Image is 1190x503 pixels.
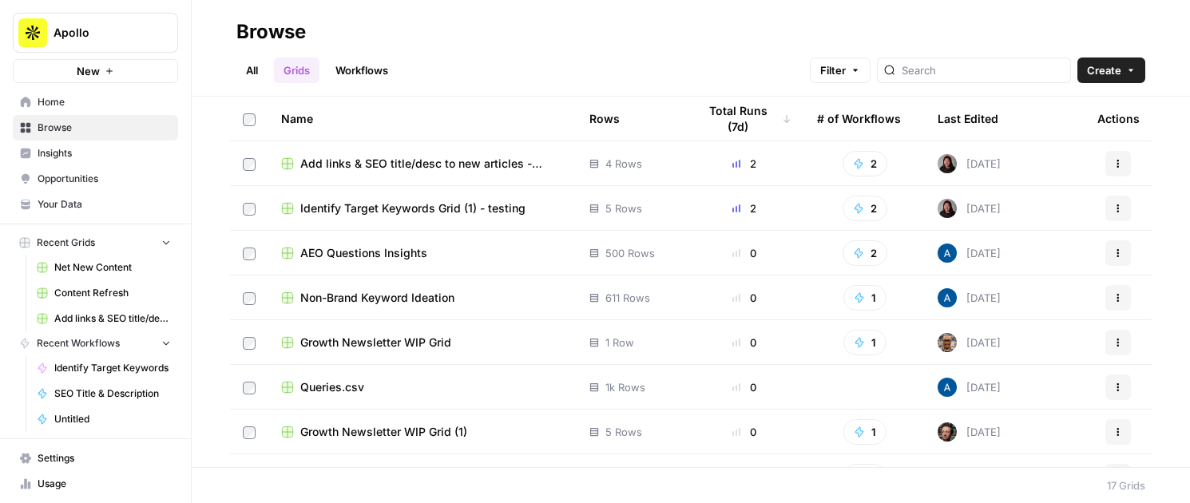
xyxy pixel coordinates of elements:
[300,245,427,261] span: AEO Questions Insights
[820,62,846,78] span: Filter
[281,335,564,351] a: Growth Newsletter WIP Grid
[605,245,655,261] span: 500 Rows
[38,95,171,109] span: Home
[13,141,178,166] a: Insights
[38,451,171,465] span: Settings
[13,13,178,53] button: Workspace: Apollo
[605,200,642,216] span: 5 Rows
[13,331,178,355] button: Recent Workflows
[810,57,871,83] button: Filter
[938,333,1001,352] div: [DATE]
[938,467,957,486] img: 8ivot7l2pq4l44h1ec6c3jfbmivc
[30,355,178,381] a: Identify Target Keywords
[843,330,887,355] button: 1
[697,424,791,440] div: 0
[281,424,564,440] a: Growth Newsletter WIP Grid (1)
[938,244,957,263] img: he81ibor8lsei4p3qvg4ugbvimgp
[30,280,178,306] a: Content Refresh
[30,255,178,280] a: Net New Content
[938,422,1001,442] div: [DATE]
[843,151,887,176] button: 2
[30,406,178,432] a: Untitled
[697,335,791,351] div: 0
[54,286,171,300] span: Content Refresh
[605,424,642,440] span: 5 Rows
[938,97,998,141] div: Last Edited
[300,424,467,440] span: Growth Newsletter WIP Grid (1)
[697,156,791,172] div: 2
[38,146,171,160] span: Insights
[54,386,171,401] span: SEO Title & Description
[938,422,957,442] img: xqyknumvwcwzrq9hj7fdf50g4vmx
[13,166,178,192] a: Opportunities
[589,97,620,141] div: Rows
[1087,62,1121,78] span: Create
[38,197,171,212] span: Your Data
[37,336,120,351] span: Recent Workflows
[938,244,1001,263] div: [DATE]
[326,57,398,83] a: Workflows
[938,199,957,218] img: t54em4zyhpkpb9risjrjfadf14w3
[938,154,1001,173] div: [DATE]
[300,200,526,216] span: Identify Target Keywords Grid (1) - testing
[605,290,650,306] span: 611 Rows
[697,97,791,141] div: Total Runs (7d)
[300,379,364,395] span: Queries.csv
[843,419,887,445] button: 1
[281,245,564,261] a: AEO Questions Insights
[938,288,957,307] img: he81ibor8lsei4p3qvg4ugbvimgp
[843,240,887,266] button: 2
[13,471,178,497] a: Usage
[843,196,887,221] button: 2
[697,379,791,395] div: 0
[938,333,957,352] img: 8ivot7l2pq4l44h1ec6c3jfbmivc
[13,192,178,217] a: Your Data
[274,57,319,83] a: Grids
[938,154,957,173] img: t54em4zyhpkpb9risjrjfadf14w3
[18,18,47,47] img: Apollo Logo
[54,311,171,326] span: Add links & SEO title/desc to new articles - testing1
[938,288,1001,307] div: [DATE]
[13,59,178,83] button: New
[37,236,95,250] span: Recent Grids
[38,172,171,186] span: Opportunities
[13,231,178,255] button: Recent Grids
[300,335,451,351] span: Growth Newsletter WIP Grid
[30,306,178,331] a: Add links & SEO title/desc to new articles - testing1
[13,89,178,115] a: Home
[843,285,887,311] button: 1
[817,97,901,141] div: # of Workflows
[605,156,642,172] span: 4 Rows
[281,200,564,216] a: Identify Target Keywords Grid (1) - testing
[281,156,564,172] a: Add links & SEO title/desc to new articles - testing1
[38,121,171,135] span: Browse
[938,378,1001,397] div: [DATE]
[236,19,306,45] div: Browse
[843,464,887,489] button: 1
[605,379,645,395] span: 1k Rows
[281,379,564,395] a: Queries.csv
[54,361,171,375] span: Identify Target Keywords
[13,446,178,471] a: Settings
[236,57,268,83] a: All
[902,62,1064,78] input: Search
[54,412,171,426] span: Untitled
[938,378,957,397] img: he81ibor8lsei4p3qvg4ugbvimgp
[300,156,564,172] span: Add links & SEO title/desc to new articles - testing1
[30,381,178,406] a: SEO Title & Description
[938,199,1001,218] div: [DATE]
[38,477,171,491] span: Usage
[1097,97,1140,141] div: Actions
[938,467,1001,486] div: [DATE]
[13,115,178,141] a: Browse
[300,290,454,306] span: Non-Brand Keyword Ideation
[281,97,564,141] div: Name
[77,63,100,79] span: New
[697,200,791,216] div: 2
[54,25,150,41] span: Apollo
[697,290,791,306] div: 0
[1077,57,1145,83] button: Create
[697,245,791,261] div: 0
[54,260,171,275] span: Net New Content
[281,290,564,306] a: Non-Brand Keyword Ideation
